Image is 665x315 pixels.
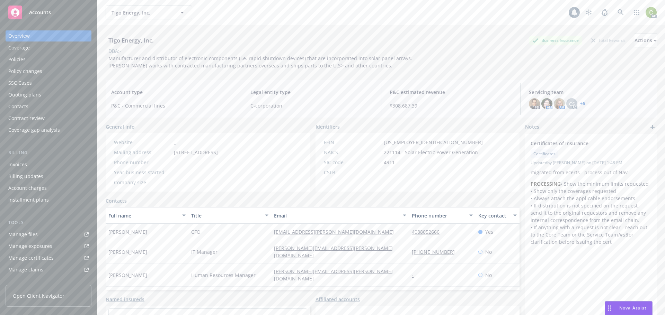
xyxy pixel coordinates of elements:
div: Policies [8,54,26,65]
div: Website [114,139,171,146]
div: SSC Cases [8,77,32,89]
div: Invoices [8,159,27,170]
a: +6 [580,102,585,106]
div: Mailing address [114,149,171,156]
p: • Show the minimum limits requested • Show only the coverages requested • Always attach the appli... [531,180,651,245]
div: Contacts [8,101,28,112]
span: General info [106,123,135,130]
img: photo [646,7,657,18]
span: Legal entity type [250,89,373,96]
a: add [648,123,657,131]
span: Human Resources Manager [191,271,256,279]
span: No [485,248,492,256]
span: 221114 - Solar Electric Power Generation [384,149,478,156]
a: Coverage [6,42,91,53]
div: Company size [114,179,171,186]
div: Year business started [114,169,171,176]
a: Policy changes [6,66,91,77]
div: Tigo Energy, Inc. [106,36,157,45]
a: Overview [6,30,91,41]
a: Stop snowing [582,6,596,19]
button: Email [271,207,409,224]
div: Quoting plans [8,89,41,100]
a: Policies [6,54,91,65]
a: Installment plans [6,194,91,205]
span: CFO [191,228,201,235]
div: Title [191,212,261,219]
a: 4088052666 [412,229,445,235]
span: - [174,159,176,166]
span: Certificates [533,151,556,157]
span: P&C estimated revenue [390,89,512,96]
span: [PERSON_NAME] [108,228,147,235]
div: Installment plans [8,194,49,205]
span: - [174,169,176,176]
a: Account charges [6,183,91,194]
span: Accounts [29,10,51,15]
span: [STREET_ADDRESS] [174,149,218,156]
a: Quoting plans [6,89,91,100]
div: Manage BORs [8,276,41,287]
span: Certificates of Insurance [531,140,633,147]
div: Phone number [114,159,171,166]
span: Identifiers [316,123,340,130]
button: Key contact [476,207,520,224]
a: [PHONE_NUMBER] [412,249,460,255]
a: Named insureds [106,296,144,303]
button: Title [188,207,271,224]
a: Accounts [6,3,91,22]
div: Contract review [8,113,45,124]
div: Certificates of InsuranceCertificatesUpdatedby [PERSON_NAME] on [DATE] 1:48 PMmigrated from ecert... [525,134,657,251]
a: Manage BORs [6,276,91,287]
span: [PERSON_NAME] [108,271,147,279]
a: Report a Bug [598,6,612,19]
span: - [174,179,176,186]
a: Invoices [6,159,91,170]
div: Billing updates [8,171,43,182]
div: Phone number [412,212,465,219]
a: Affiliated accounts [316,296,360,303]
span: Open Client Navigator [13,292,64,299]
div: Policy changes [8,66,42,77]
div: Manage exposures [8,241,52,252]
div: Drag to move [605,302,614,315]
div: Manage files [8,229,38,240]
a: [PERSON_NAME][EMAIL_ADDRESS][PERSON_NAME][DOMAIN_NAME] [274,245,393,259]
div: Account charges [8,183,47,194]
div: Manage claims [8,264,43,275]
p: migrated from ecerts - process out of Nav [531,169,651,176]
em: first [618,231,627,238]
div: Coverage [8,42,30,53]
span: Yes [485,228,493,235]
a: SSC Cases [6,77,91,89]
strong: PROCESSING [531,180,561,187]
span: C-corporation [250,102,373,109]
div: DBA: - [108,47,121,55]
a: Coverage gap analysis [6,124,91,136]
span: [US_EMPLOYER_IDENTIFICATION_NUMBER] [384,139,483,146]
span: Updated by [PERSON_NAME] on [DATE] 1:48 PM [531,160,651,166]
button: Full name [106,207,188,224]
img: photo [529,98,540,109]
div: Business Insurance [529,36,582,45]
img: photo [554,98,565,109]
div: NAICS [324,149,381,156]
span: No [485,271,492,279]
span: $308,687.39 [390,102,512,109]
span: Notes [525,123,539,131]
a: Search [614,6,628,19]
div: Total Rewards [588,36,629,45]
div: Overview [8,30,30,41]
a: Billing updates [6,171,91,182]
button: Tigo Energy, Inc. [106,6,192,19]
button: Actions [635,34,657,47]
button: Phone number [409,207,475,224]
a: Contacts [6,101,91,112]
a: Manage exposures [6,241,91,252]
a: Manage files [6,229,91,240]
span: Nova Assist [619,305,647,311]
a: - [412,272,419,278]
div: Manage certificates [8,252,54,263]
a: [EMAIL_ADDRESS][PERSON_NAME][DOMAIN_NAME] [274,229,399,235]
